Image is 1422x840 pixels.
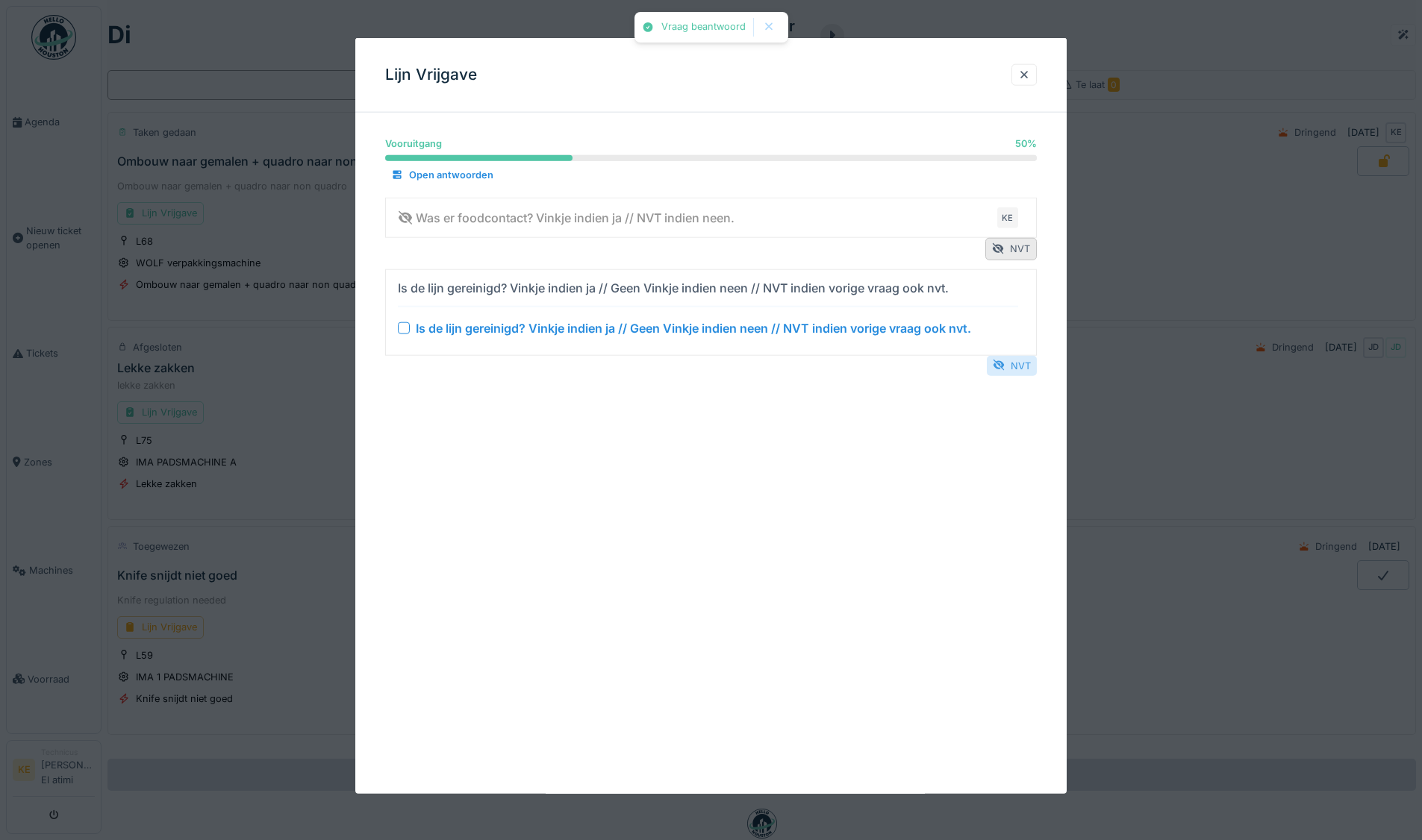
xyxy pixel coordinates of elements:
[385,66,477,84] h3: Lijn Vrijgave
[385,155,1037,161] progress: 50 %
[398,209,735,227] div: Was er foodcontact? Vinkje indien ja // NVT indien neen.
[416,319,971,336] div: Is de lijn gereinigd? Vinkje indien ja // Geen Vinkje indien neen // NVT indien vorige vraag ook ...
[985,238,1037,260] div: NVT
[1015,137,1037,151] div: 50 %
[997,207,1018,228] div: KE
[398,278,949,296] div: Is de lijn gereinigd? Vinkje indien ja // Geen Vinkje indien neen // NVT indien vorige vraag ook ...
[987,355,1037,375] div: NVT
[392,275,1030,348] summary: Is de lijn gereinigd? Vinkje indien ja // Geen Vinkje indien neen // NVT indien vorige vraag ook ...
[385,165,499,185] div: Open antwoorden
[385,137,442,151] div: Vooruitgang
[392,204,1030,231] summary: Was er foodcontact? Vinkje indien ja // NVT indien neen.KE
[661,21,746,34] div: Vraag beantwoord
